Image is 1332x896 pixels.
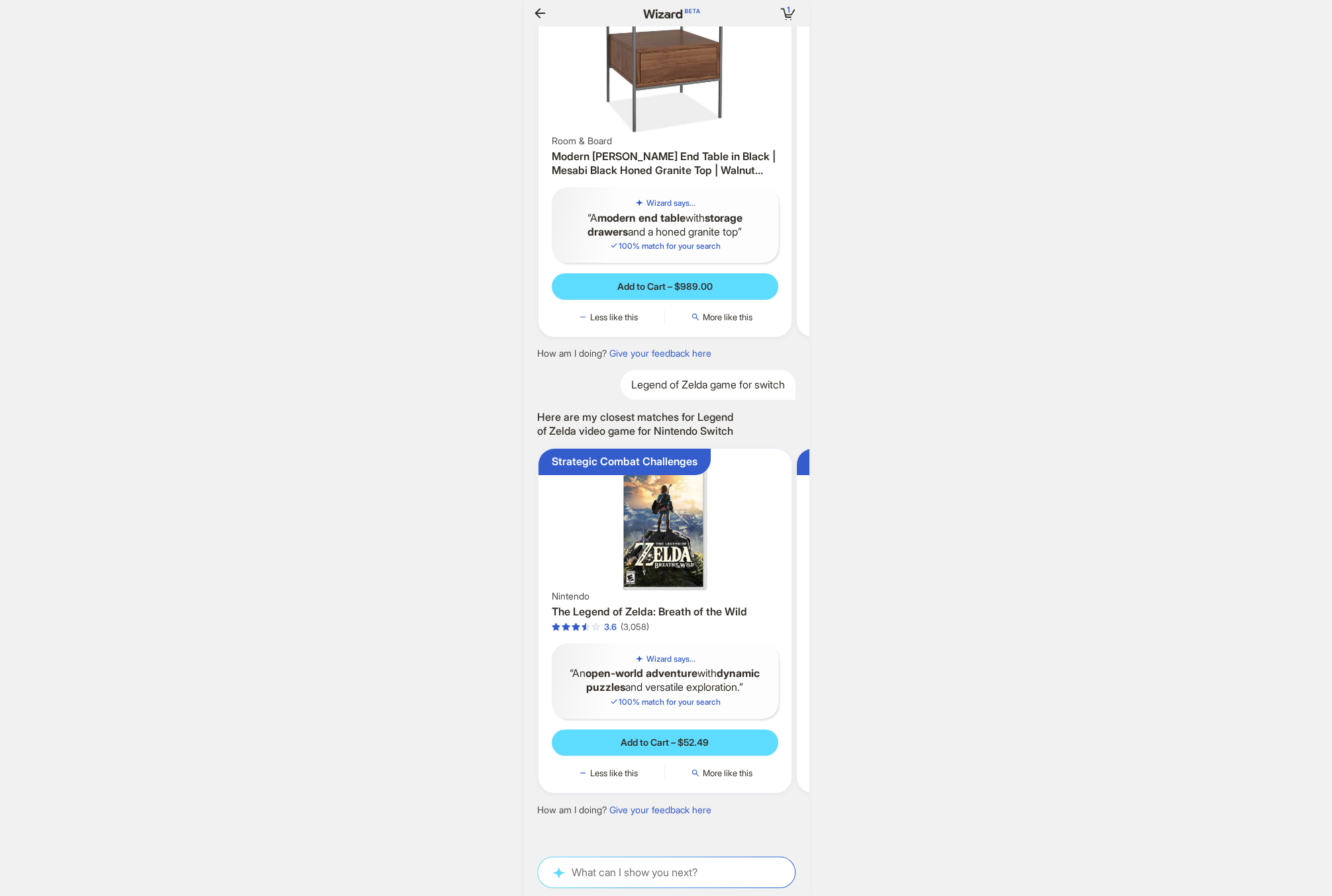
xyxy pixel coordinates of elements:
div: Here are my closest matches for Legend of Zelda video game for Nintendo Switch [537,410,736,438]
span: Add to Cart – $52.49 [621,737,709,748]
h5: Wizard says... [646,654,695,664]
span: star [591,623,600,631]
h3: Modern [PERSON_NAME] End Table in Black | Mesabi Black Honed Granite Top | Walnut Wood [552,150,779,177]
span: Room & Board [552,135,612,147]
button: Less like this [552,310,665,324]
span: star [572,623,580,631]
q: An with and versatile exploration. [562,666,768,694]
b: storage drawers [588,211,743,238]
button: Add to Cart – $989.00 [552,273,779,300]
div: 3.6 out of 5 stars [552,621,617,633]
button: More like this [665,766,778,780]
span: More like this [703,312,752,322]
button: Less like this [552,766,665,780]
h5: Wizard says... [646,198,695,208]
span: 100 % match for your search [609,697,721,707]
span: star [552,623,560,631]
div: 3.6 [604,621,617,633]
span: Nintendo [552,590,589,602]
div: How am I doing? [537,804,711,816]
b: modern end table [597,211,686,224]
b: dynamic puzzles [586,666,760,694]
div: Strategic Combat ChallengesThe Legend of Zelda: Breath of the WildNintendoThe Legend of Zelda: Br... [538,449,792,793]
h3: The Legend of Zelda: Breath of the Wild [552,605,779,619]
div: Legend of Zelda game for switch [621,370,795,400]
a: Give your feedback here [609,347,711,359]
b: open-world adventure [586,666,697,680]
div: (3,058) [621,621,649,633]
span: 100 % match for your search [609,241,721,251]
button: Add to Cart – $52.49 [552,729,779,756]
q: A with and a honed granite top [562,211,768,239]
span: More like this [703,768,752,778]
span: Add to Cart – $989.00 [617,281,713,292]
a: Give your feedback here [609,804,711,815]
span: Less like this [590,312,638,322]
img: The Legend of Zelda: Breath of the Wild [544,454,787,590]
div: How am I doing? [537,347,711,359]
span: star [562,623,570,631]
img: Switch The Legend Of Zelda: Link's Awakening Video Game [802,454,1045,568]
span: 1 [786,5,790,15]
button: More like this [665,310,778,324]
div: Strategic Combat Challenges [552,455,697,469]
span: star [582,623,590,631]
span: Less like this [590,768,638,778]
